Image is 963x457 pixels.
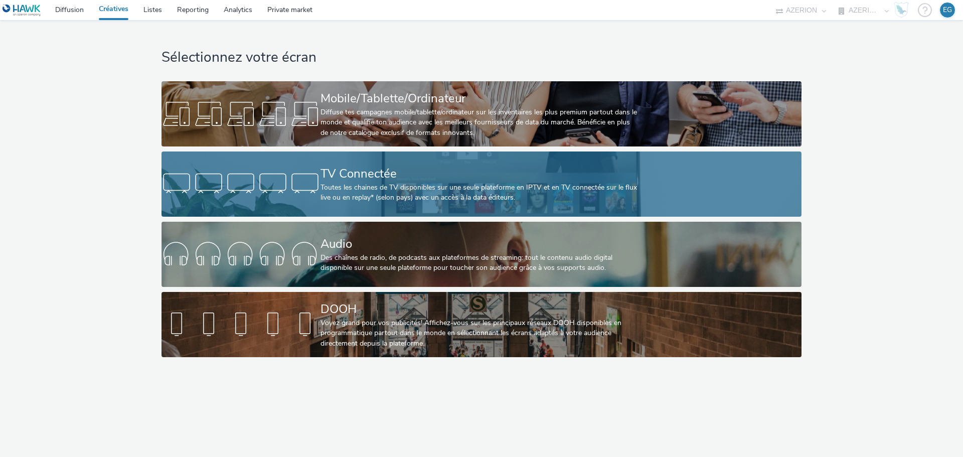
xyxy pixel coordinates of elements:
[320,235,638,253] div: Audio
[162,81,801,146] a: Mobile/Tablette/OrdinateurDiffuse tes campagnes mobile/tablette/ordinateur sur les inventaires le...
[162,222,801,287] a: AudioDes chaînes de radio, de podcasts aux plateformes de streaming: tout le contenu audio digita...
[162,292,801,357] a: DOOHVoyez grand pour vos publicités! Affichez-vous sur les principaux réseaux DOOH disponibles en...
[320,183,638,203] div: Toutes les chaines de TV disponibles sur une seule plateforme en IPTV et en TV connectée sur le f...
[894,2,909,18] img: Hawk Academy
[162,48,801,67] h1: Sélectionnez votre écran
[320,253,638,273] div: Des chaînes de radio, de podcasts aux plateformes de streaming: tout le contenu audio digital dis...
[943,3,952,18] div: EG
[320,300,638,318] div: DOOH
[320,107,638,138] div: Diffuse tes campagnes mobile/tablette/ordinateur sur les inventaires les plus premium partout dan...
[320,318,638,349] div: Voyez grand pour vos publicités! Affichez-vous sur les principaux réseaux DOOH disponibles en pro...
[894,2,913,18] a: Hawk Academy
[320,165,638,183] div: TV Connectée
[162,151,801,217] a: TV ConnectéeToutes les chaines de TV disponibles sur une seule plateforme en IPTV et en TV connec...
[320,90,638,107] div: Mobile/Tablette/Ordinateur
[3,4,41,17] img: undefined Logo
